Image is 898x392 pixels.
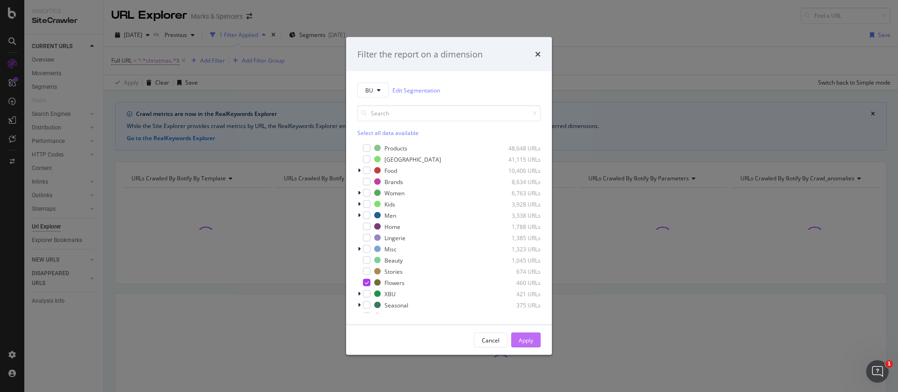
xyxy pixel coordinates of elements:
div: 6,763 URLs [495,189,541,197]
div: 369 URLs [495,312,541,320]
div: Seasonal [384,301,408,309]
button: BU [357,83,389,98]
div: 3,338 URLs [495,211,541,219]
div: 375 URLs [495,301,541,309]
div: [GEOGRAPHIC_DATA] [384,155,441,163]
div: Select all data available [357,129,541,137]
div: 460 URLs [495,278,541,286]
div: Home [384,222,400,230]
div: Food [384,166,397,174]
div: 1,323 URLs [495,245,541,253]
div: Flowers [384,278,405,286]
div: modal [346,37,552,355]
div: Misc [384,245,397,253]
div: Kids [384,200,395,208]
input: Search [357,105,541,121]
div: times [535,48,541,60]
div: Products [384,144,407,152]
div: Women [384,189,405,197]
div: Apply [519,336,533,344]
div: 674 URLs [495,267,541,275]
div: 41,115 URLs [495,155,541,163]
div: 1,788 URLs [495,222,541,230]
iframe: Intercom live chat [866,360,889,383]
div: Gifts [384,312,397,320]
div: 10,406 URLs [495,166,541,174]
div: 48,648 URLs [495,144,541,152]
div: Filter the report on a dimension [357,48,483,60]
div: 1,385 URLs [495,234,541,242]
div: 1,045 URLs [495,256,541,264]
div: Lingerie [384,234,406,242]
button: Cancel [474,333,507,348]
div: XBU [384,290,396,298]
div: Cancel [482,336,500,344]
div: 8,634 URLs [495,178,541,185]
div: Beauty [384,256,403,264]
span: 1 [885,360,893,368]
a: Edit Segmentation [392,85,440,95]
div: Men [384,211,396,219]
div: Stories [384,267,403,275]
div: 3,928 URLs [495,200,541,208]
div: Brands [384,178,403,185]
button: Apply [511,333,541,348]
span: BU [365,86,373,94]
div: 421 URLs [495,290,541,298]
